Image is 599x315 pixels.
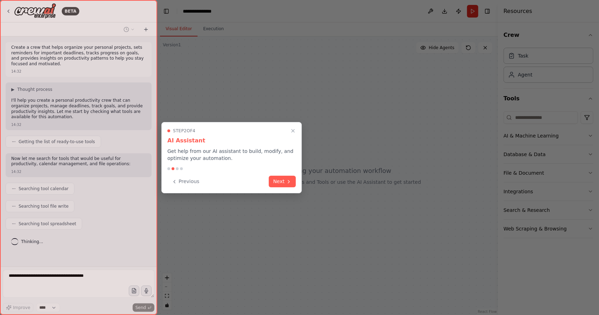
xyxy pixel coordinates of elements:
button: Close walkthrough [289,127,297,135]
button: Previous [167,176,204,187]
button: Next [269,176,296,187]
h3: AI Assistant [167,136,296,145]
p: Get help from our AI assistant to build, modify, and optimize your automation. [167,148,296,162]
span: Step 2 of 4 [173,128,195,134]
button: Hide left sidebar [161,6,171,16]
